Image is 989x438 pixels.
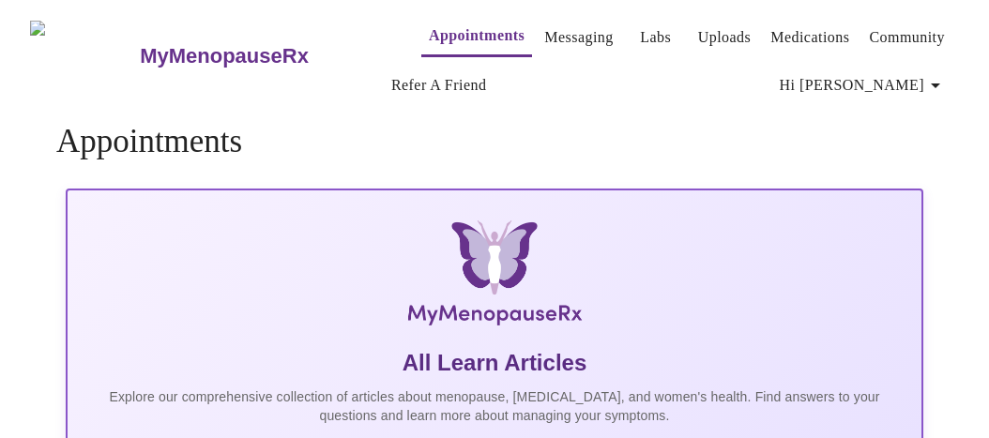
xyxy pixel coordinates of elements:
[772,67,954,104] button: Hi [PERSON_NAME]
[83,348,906,378] h5: All Learn Articles
[83,387,906,425] p: Explore our comprehensive collection of articles about menopause, [MEDICAL_DATA], and women's hea...
[138,23,384,89] a: MyMenopauseRx
[691,19,759,56] button: Uploads
[626,19,686,56] button: Labs
[140,44,309,68] h3: MyMenopauseRx
[56,123,933,160] h4: Appointments
[391,72,487,98] a: Refer a Friend
[429,23,525,49] a: Appointments
[30,21,138,91] img: MyMenopauseRx Logo
[763,19,857,56] button: Medications
[544,24,613,51] a: Messaging
[770,24,849,51] a: Medications
[861,19,952,56] button: Community
[869,24,945,51] a: Community
[421,17,532,57] button: Appointments
[698,24,752,51] a: Uploads
[780,72,947,98] span: Hi [PERSON_NAME]
[211,220,778,333] img: MyMenopauseRx Logo
[537,19,620,56] button: Messaging
[640,24,671,51] a: Labs
[384,67,494,104] button: Refer a Friend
